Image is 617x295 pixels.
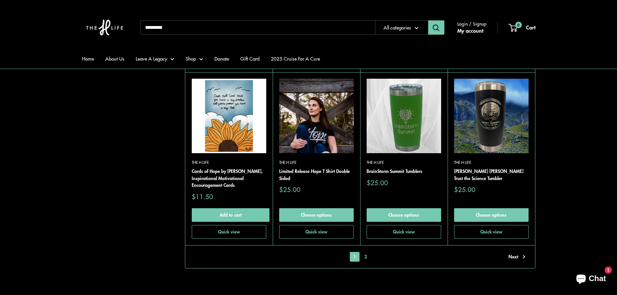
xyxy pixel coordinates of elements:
button: Search [428,20,444,35]
a: Cards of Hope by Briella Welch, Inspirational Motivational Encouragement CardsCards of Hope by Br... [192,79,266,153]
a: The H Life [367,160,441,166]
span: Cart [526,23,535,31]
a: My account [457,26,483,36]
a: Donate [214,54,229,63]
inbox-online-store-chat: Shopify online store chat [570,269,612,290]
button: Add to cart [192,208,269,222]
button: Quick view [192,225,266,239]
img: BrainStorm Summit Tumblers [367,79,441,153]
img: Limited Release Hope T Shirt Double Sided [279,79,354,153]
a: BrainStorm Summit Tumblers [367,168,441,175]
a: [PERSON_NAME] [PERSON_NAME] Trust the Science Tumbler [454,168,529,182]
span: $25.00 [454,186,475,193]
a: Home [82,54,94,63]
a: Cards of Hope by [PERSON_NAME], Inspirational Motivational Encouragement Cards [192,168,266,189]
button: Quick view [367,225,441,239]
a: Limited Release Hope T Shirt Double SidedLimited Release Hope T Shirt Double Sided [279,79,354,153]
span: 1 [350,252,360,262]
span: $25.00 [367,179,388,186]
a: The H Life [192,160,266,166]
a: The H Life [454,160,529,166]
a: Leave A Legacy [136,54,174,63]
span: Login / Signup [457,19,486,28]
img: Cards of Hope by Briella Welch, Inspirational Motivational Encouragement Cards [192,79,266,153]
span: $11.50 [192,193,213,200]
a: Gift Card [240,54,259,63]
a: Next [508,252,525,262]
img: Tyler Brett Rodden's Trust the Science Tumbler [454,79,529,153]
a: Choose options [367,208,441,222]
a: Limited Release Hope T Shirt Double Sided [279,168,354,182]
img: The H Life [82,6,127,49]
a: About Us [105,54,124,63]
a: 2025 Cruise For A Cure [271,54,320,63]
a: 2 [361,252,371,262]
a: 0 Cart [509,23,535,32]
button: Quick view [279,225,354,239]
a: Shop [186,54,203,63]
span: 0 [515,22,521,28]
input: Search... [140,20,375,35]
a: BrainStorm Summit TumblersBrainStorm Summit Tumblers [367,79,441,153]
a: The H Life [279,160,354,166]
span: $25.00 [279,186,301,193]
a: Choose options [279,208,354,222]
button: Quick view [454,225,529,239]
a: Choose options [454,208,529,222]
